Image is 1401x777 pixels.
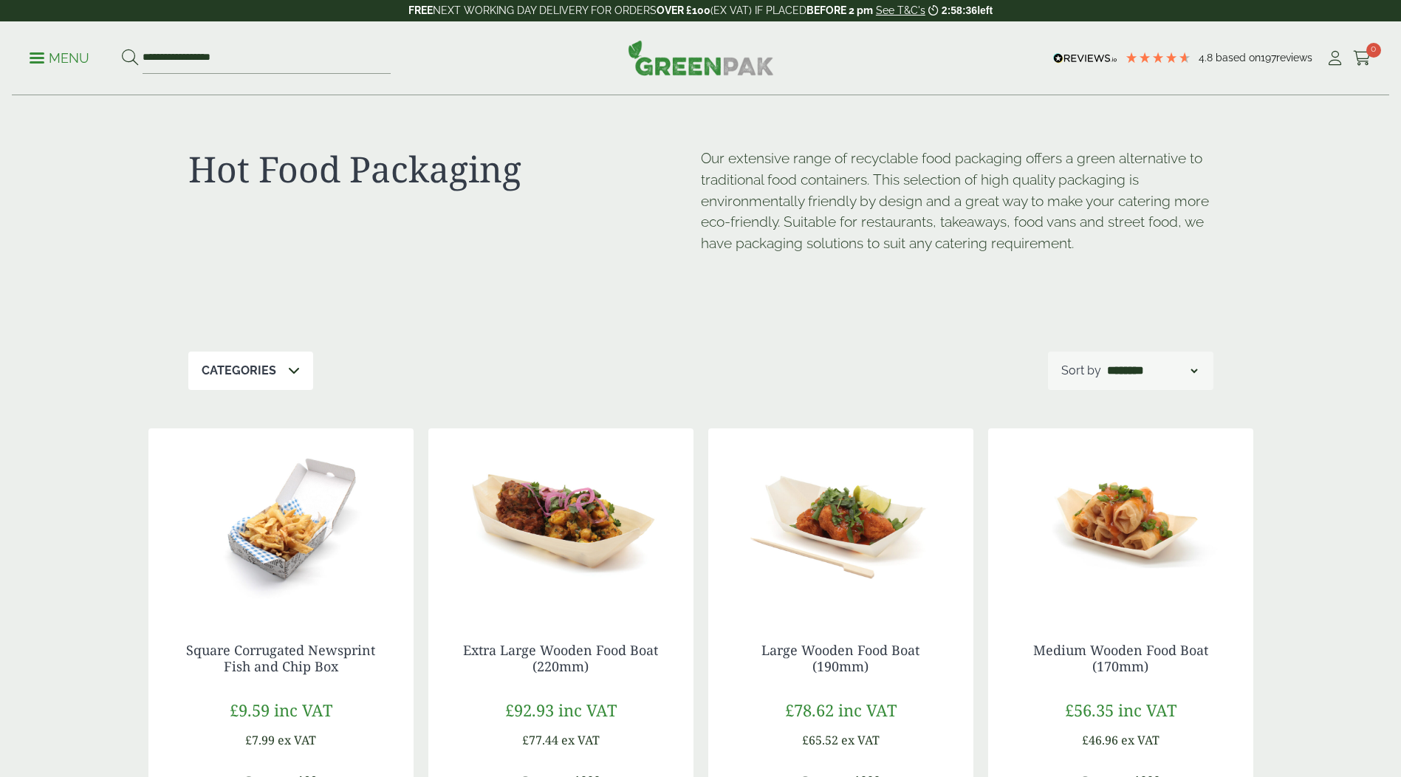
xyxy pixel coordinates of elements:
[657,4,710,16] strong: OVER £100
[701,148,1213,254] p: Our extensive range of recyclable food packaging offers a green alternative to traditional food c...
[188,148,701,191] h1: Hot Food Packaging
[1065,699,1114,721] span: £56.35
[1276,52,1312,64] span: reviews
[1118,699,1176,721] span: inc VAT
[1121,732,1159,748] span: ex VAT
[802,732,838,748] span: £65.52
[1326,51,1344,66] i: My Account
[761,641,919,675] a: Large Wooden Food Boat (190mm)
[558,699,617,721] span: inc VAT
[1216,52,1261,64] span: Based on
[1353,47,1371,69] a: 0
[785,699,834,721] span: £78.62
[988,428,1253,613] img: Medium Wooden Boat 170mm with food contents V2 2920004AC 1
[977,4,993,16] span: left
[274,699,332,721] span: inc VAT
[148,428,414,613] img: 2520069 Square News Fish n Chip Corrugated Box - Open with Chips
[841,732,880,748] span: ex VAT
[1366,43,1381,58] span: 0
[245,732,275,748] span: £7.99
[1061,362,1101,380] p: Sort by
[561,732,600,748] span: ex VAT
[708,428,973,613] img: Large Wooden Boat 190mm with food contents 2920004AD
[628,40,774,75] img: GreenPak Supplies
[230,699,270,721] span: £9.59
[838,699,897,721] span: inc VAT
[1125,51,1191,64] div: 4.79 Stars
[428,428,693,613] img: Extra Large Wooden Boat 220mm with food contents V2 2920004AE
[1104,362,1200,380] select: Shop order
[1082,732,1118,748] span: £46.96
[942,4,977,16] span: 2:58:36
[463,641,658,675] a: Extra Large Wooden Food Boat (220mm)
[1261,52,1276,64] span: 197
[186,641,375,675] a: Square Corrugated Newsprint Fish and Chip Box
[278,732,316,748] span: ex VAT
[522,732,558,748] span: £77.44
[1053,53,1117,64] img: REVIEWS.io
[806,4,873,16] strong: BEFORE 2 pm
[505,699,554,721] span: £92.93
[1353,51,1371,66] i: Cart
[30,49,89,64] a: Menu
[30,49,89,67] p: Menu
[202,362,276,380] p: Categories
[408,4,433,16] strong: FREE
[701,267,702,269] p: [URL][DOMAIN_NAME]
[1199,52,1216,64] span: 4.8
[876,4,925,16] a: See T&C's
[1033,641,1208,675] a: Medium Wooden Food Boat (170mm)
